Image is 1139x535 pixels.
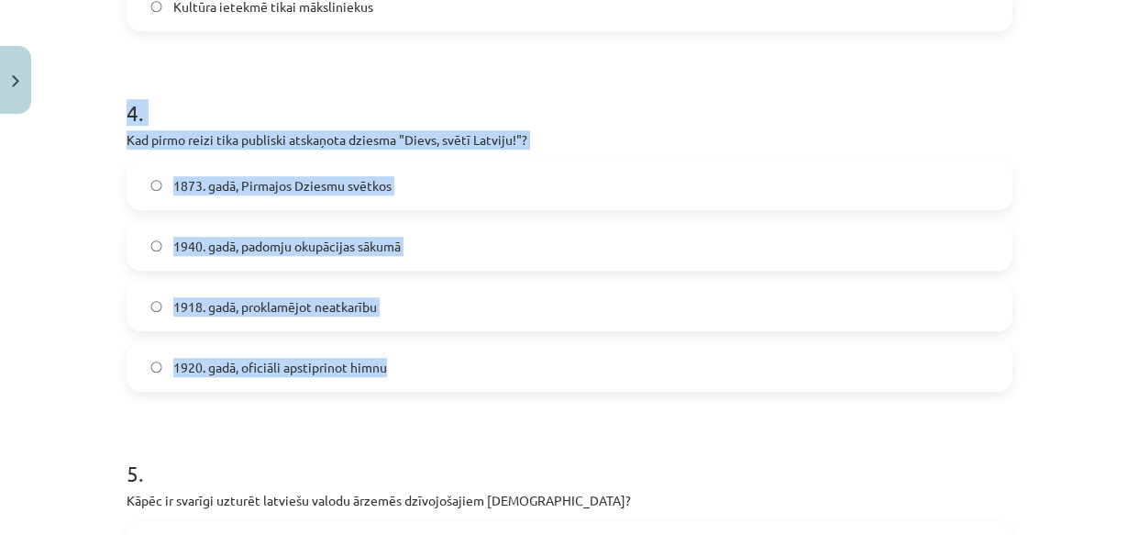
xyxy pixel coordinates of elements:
[127,130,1012,150] p: Kad pirmo reizi tika publiski atskaņota dziesma "Dievs, svētī Latviju!"?
[150,240,162,252] input: 1940. gadā, padomju okupācijas sākumā
[150,1,162,13] input: Kultūra ietekmē tikai māksliniekus
[127,491,1012,510] p: Kāpēc ir svarīgi uzturēt latviešu valodu ārzemēs dzīvojošajiem [DEMOGRAPHIC_DATA]?
[173,176,392,195] span: 1873. gadā, Pirmajos Dziesmu svētkos
[150,301,162,313] input: 1918. gadā, proklamējot neatkarību
[150,180,162,192] input: 1873. gadā, Pirmajos Dziesmu svētkos
[150,362,162,373] input: 1920. gadā, oficiāli apstiprinot himnu
[173,358,387,377] span: 1920. gadā, oficiāli apstiprinot himnu
[12,75,19,87] img: icon-close-lesson-0947bae3869378f0d4975bcd49f059093ad1ed9edebbc8119c70593378902aed.svg
[173,297,377,317] span: 1918. gadā, proklamējot neatkarību
[127,429,1012,485] h1: 5 .
[127,68,1012,125] h1: 4 .
[173,237,401,256] span: 1940. gadā, padomju okupācijas sākumā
